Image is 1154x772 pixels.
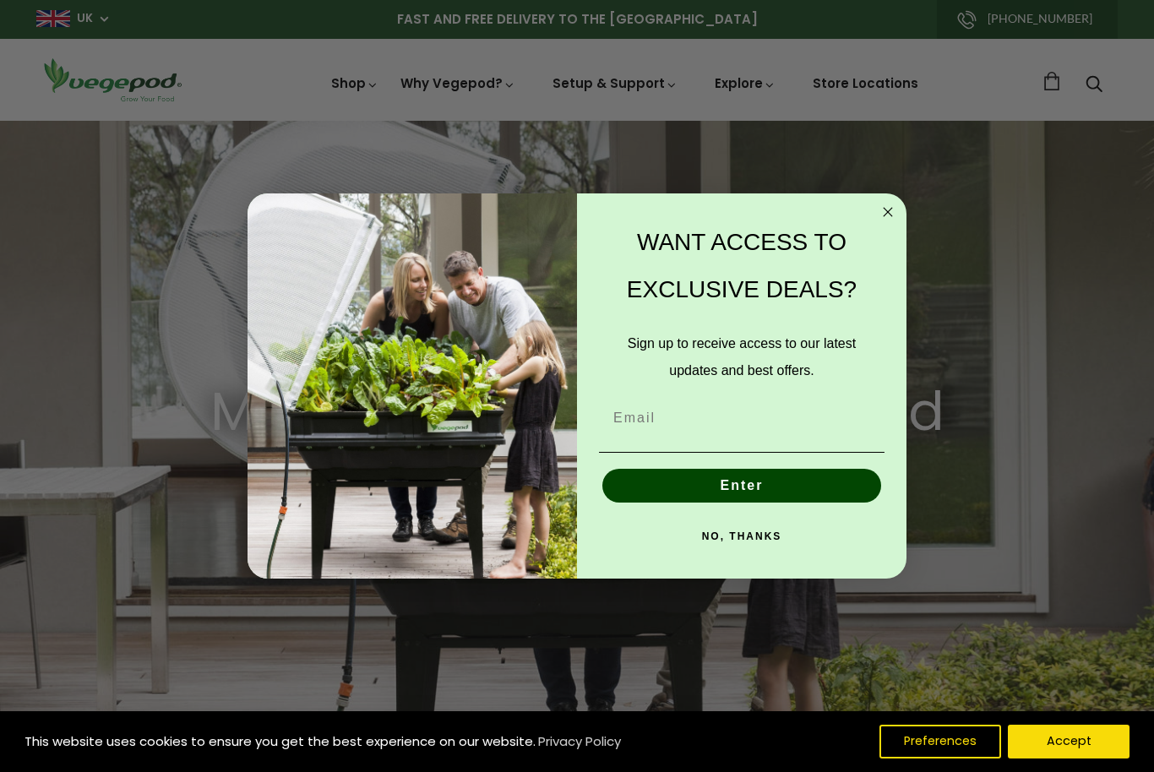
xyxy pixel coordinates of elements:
[879,725,1001,758] button: Preferences
[24,732,536,750] span: This website uses cookies to ensure you get the best experience on our website.
[599,519,885,553] button: NO, THANKS
[599,452,885,453] img: underline
[627,229,857,302] span: WANT ACCESS TO EXCLUSIVE DEALS?
[628,336,856,378] span: Sign up to receive access to our latest updates and best offers.
[1008,725,1130,758] button: Accept
[248,193,577,579] img: e9d03583-1bb1-490f-ad29-36751b3212ff.jpeg
[878,202,898,222] button: Close dialog
[536,726,623,757] a: Privacy Policy (opens in a new tab)
[602,469,881,503] button: Enter
[599,401,885,435] input: Email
